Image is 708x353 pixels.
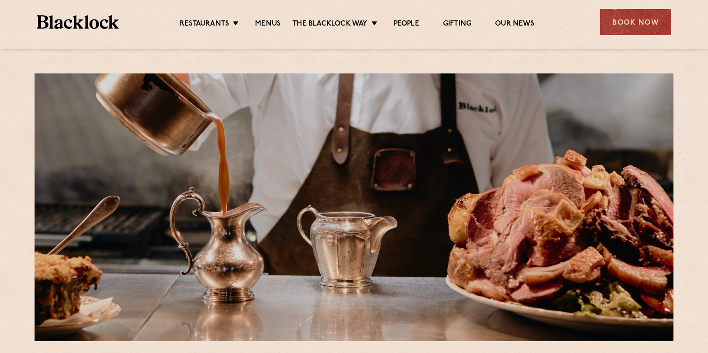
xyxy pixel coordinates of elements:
a: Gifting [443,19,471,30]
a: Menus [255,19,281,30]
a: People [394,19,419,30]
a: Our News [495,19,534,30]
div: Book Now [600,9,671,35]
img: BL_Textured_Logo-footer-cropped.svg [37,15,119,29]
a: Restaurants [180,19,229,30]
a: The Blacklock Way [292,19,367,30]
